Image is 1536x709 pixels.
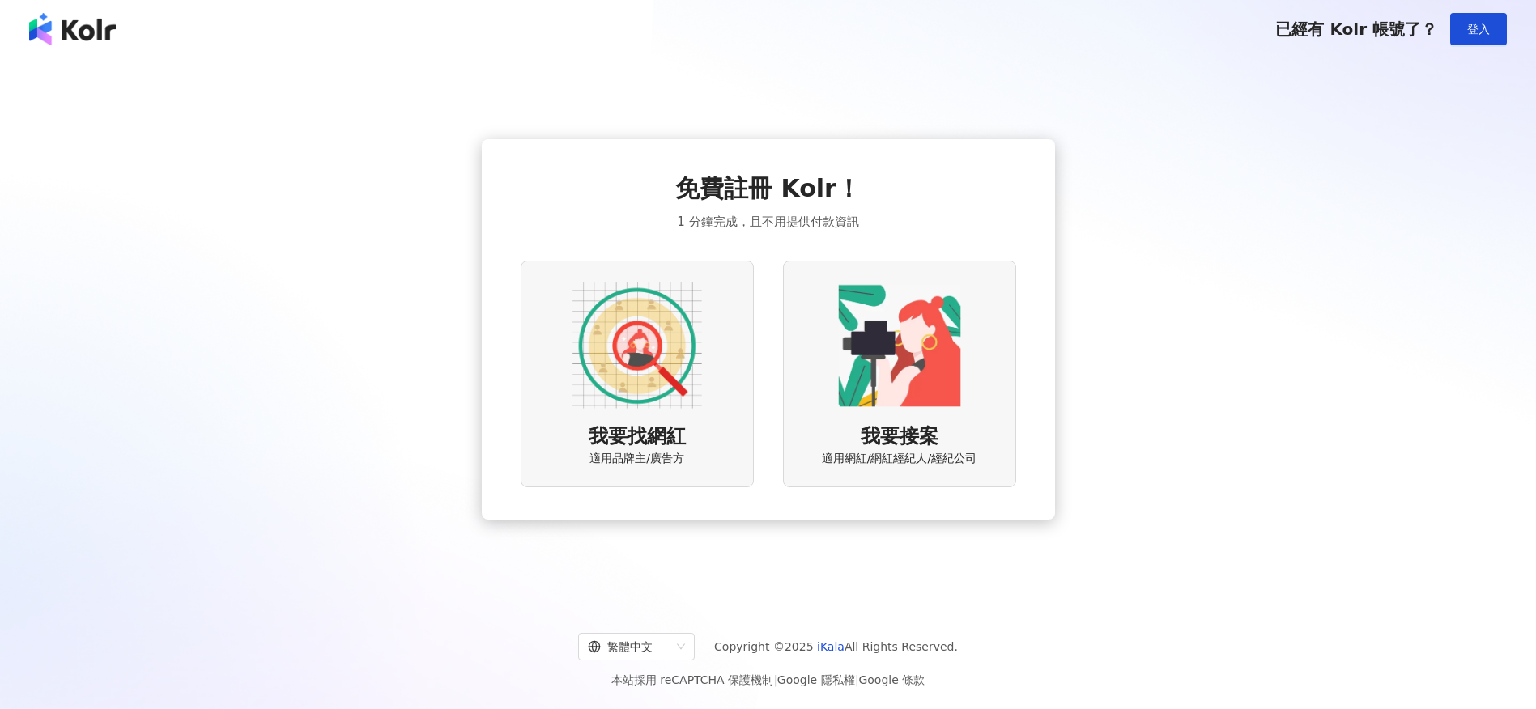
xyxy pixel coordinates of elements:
a: iKala [817,640,845,653]
span: 適用品牌主/廣告方 [589,451,684,467]
span: 免費註冊 Kolr！ [675,172,861,206]
span: 1 分鐘完成，且不用提供付款資訊 [677,212,858,231]
span: 本站採用 reCAPTCHA 保護機制 [611,670,925,690]
span: | [855,673,859,686]
span: 登入 [1467,23,1490,36]
span: 我要找網紅 [589,423,686,451]
span: 適用網紅/網紅經紀人/經紀公司 [822,451,976,467]
img: AD identity option [572,281,702,410]
span: 我要接案 [861,423,938,451]
img: KOL identity option [835,281,964,410]
span: | [773,673,777,686]
span: 已經有 Kolr 帳號了？ [1275,19,1437,39]
div: 繁體中文 [588,634,670,660]
a: Google 條款 [858,673,925,686]
span: Copyright © 2025 All Rights Reserved. [714,637,958,656]
img: logo [29,13,116,45]
button: 登入 [1450,13,1507,45]
a: Google 隱私權 [777,673,855,686]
